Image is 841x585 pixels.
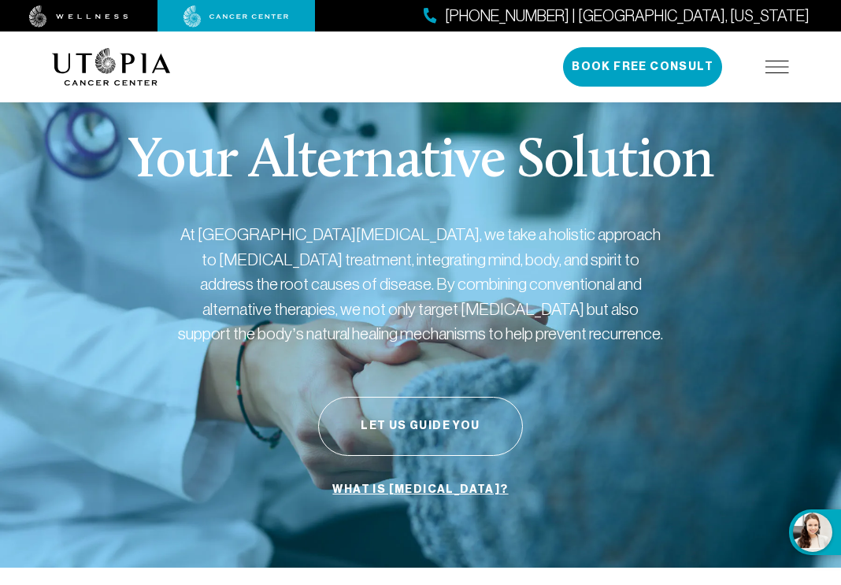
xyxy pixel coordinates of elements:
[128,134,713,191] p: Your Alternative Solution
[183,6,289,28] img: cancer center
[29,6,128,28] img: wellness
[765,61,789,73] img: icon-hamburger
[176,222,665,346] p: At [GEOGRAPHIC_DATA][MEDICAL_DATA], we take a holistic approach to [MEDICAL_DATA] treatment, inte...
[424,5,810,28] a: [PHONE_NUMBER] | [GEOGRAPHIC_DATA], [US_STATE]
[318,397,523,456] button: Let Us Guide You
[563,47,722,87] button: Book Free Consult
[328,475,512,505] a: What is [MEDICAL_DATA]?
[445,5,810,28] span: [PHONE_NUMBER] | [GEOGRAPHIC_DATA], [US_STATE]
[52,48,171,86] img: logo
